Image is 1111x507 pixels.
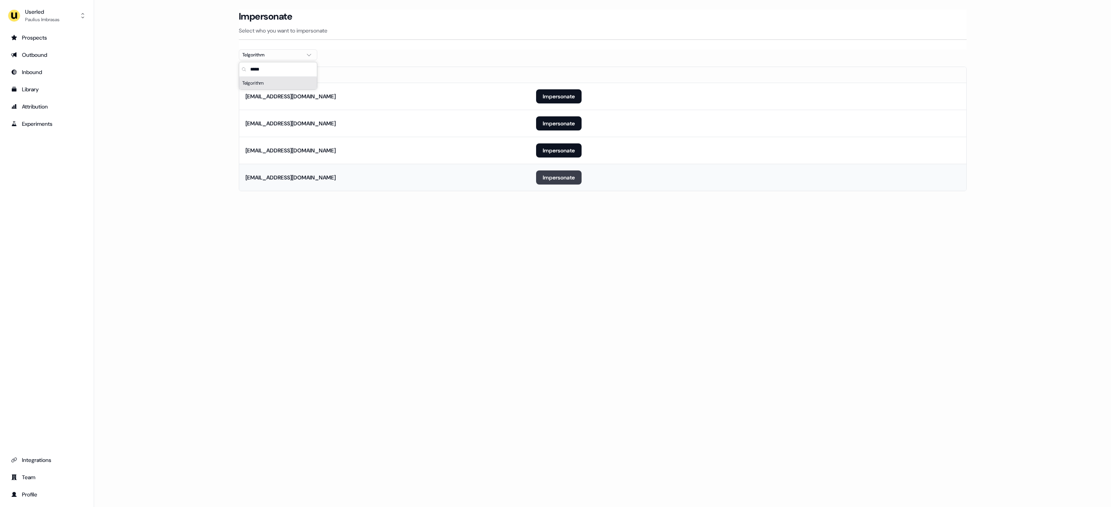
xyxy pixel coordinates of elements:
[245,147,336,154] div: [EMAIL_ADDRESS][DOMAIN_NAME]
[536,170,582,185] button: Impersonate
[6,49,87,61] a: Go to outbound experience
[6,66,87,78] a: Go to Inbound
[245,174,336,181] div: [EMAIL_ADDRESS][DOMAIN_NAME]
[239,11,293,22] h3: Impersonate
[11,120,83,128] div: Experiments
[25,8,60,16] div: Userled
[239,67,530,83] th: Email
[239,27,967,34] p: Select who you want to impersonate
[6,118,87,130] a: Go to experiments
[11,473,83,481] div: Team
[6,6,87,25] button: UserledPaulius Imbrasas
[245,92,336,100] div: [EMAIL_ADDRESS][DOMAIN_NAME]
[239,49,317,60] button: Telgorithm
[242,51,301,59] div: Telgorithm
[11,34,83,42] div: Prospects
[25,16,60,24] div: Paulius Imbrasas
[11,85,83,93] div: Library
[6,83,87,96] a: Go to templates
[536,89,582,103] button: Impersonate
[6,100,87,113] a: Go to attribution
[6,488,87,501] a: Go to profile
[6,471,87,483] a: Go to team
[6,31,87,44] a: Go to prospects
[536,143,582,158] button: Impersonate
[11,68,83,76] div: Inbound
[239,77,317,89] div: Telgorithm
[6,454,87,466] a: Go to integrations
[11,51,83,59] div: Outbound
[11,103,83,110] div: Attribution
[536,116,582,130] button: Impersonate
[11,456,83,464] div: Integrations
[11,491,83,498] div: Profile
[245,120,336,127] div: [EMAIL_ADDRESS][DOMAIN_NAME]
